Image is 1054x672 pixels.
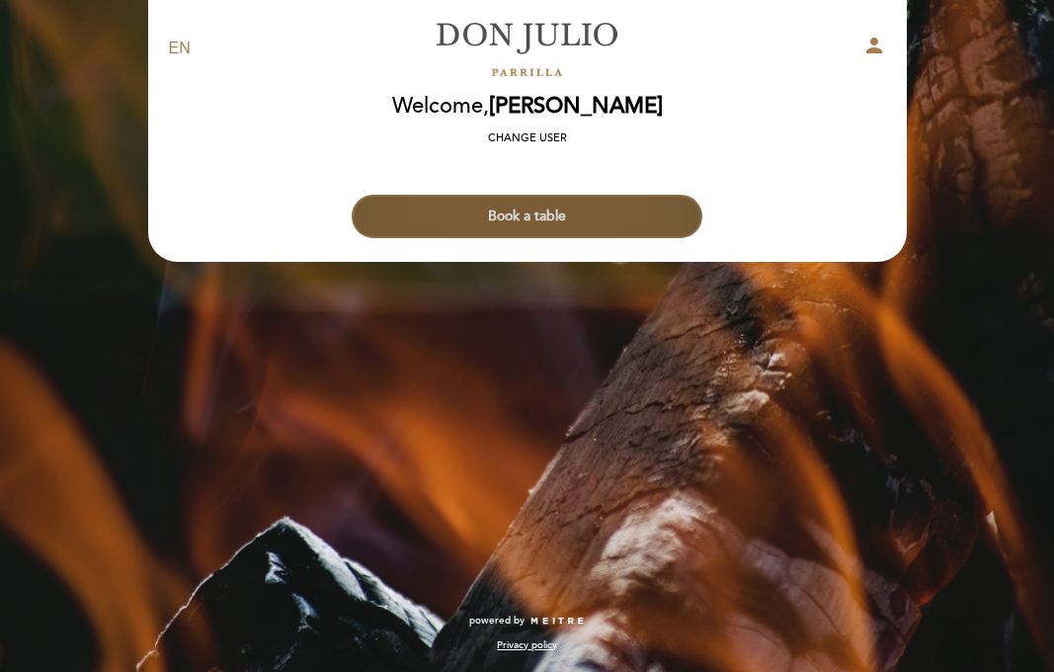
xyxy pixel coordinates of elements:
a: Privacy policy [497,638,557,652]
button: person [862,34,886,64]
img: MEITRE [529,617,586,627]
i: person [862,34,886,57]
a: [PERSON_NAME] [404,22,651,76]
h2: Welcome, [392,95,663,119]
button: Book a table [352,195,702,238]
a: powered by [469,614,586,628]
button: Change user [482,129,573,147]
span: [PERSON_NAME] [489,93,663,120]
span: powered by [469,614,525,628]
